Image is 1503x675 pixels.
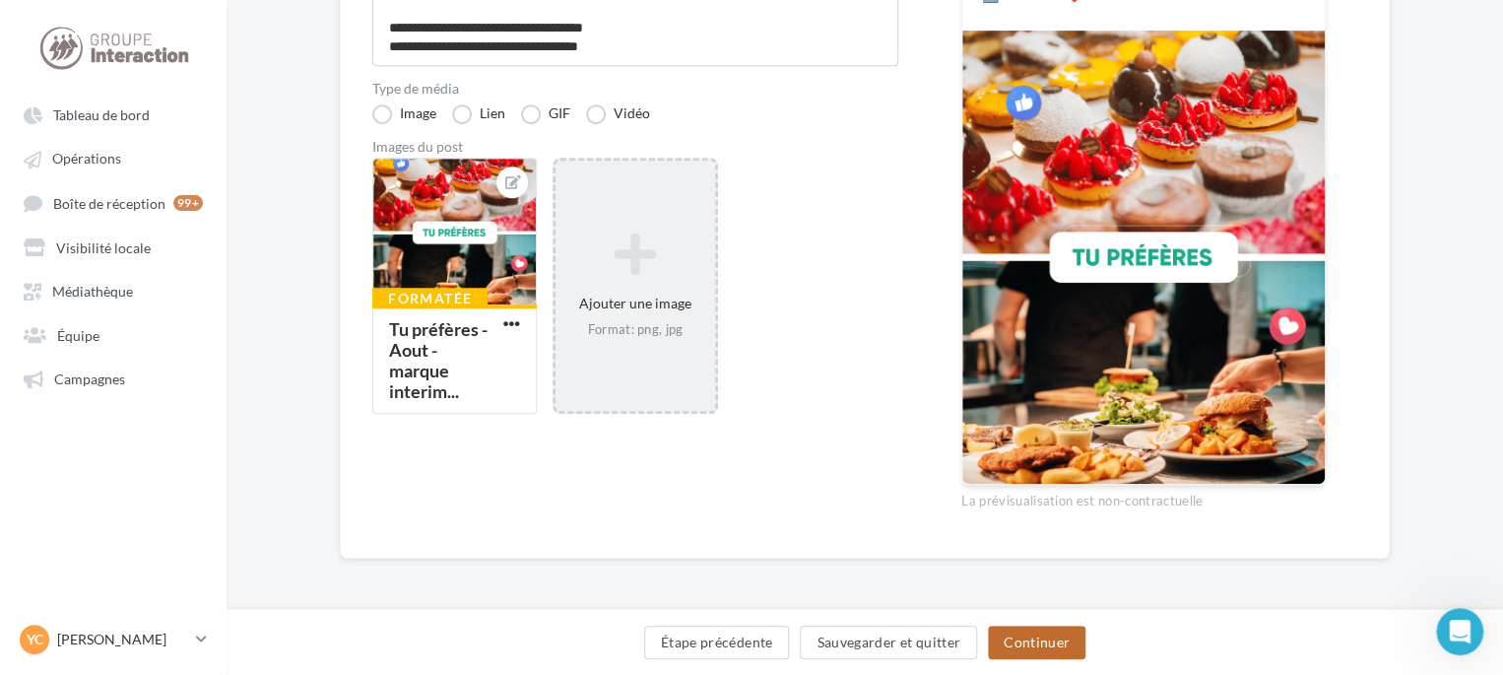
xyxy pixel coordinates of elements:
span: Boîte de réception [53,194,165,211]
label: Vidéo [586,104,650,124]
div: La prévisualisation est non-contractuelle [961,485,1326,510]
label: Type de média [372,82,898,96]
a: Tableau de bord [12,97,215,132]
a: Équipe [12,316,215,352]
button: Étape précédente [644,626,790,659]
label: Lien [452,104,505,124]
div: Formatée [372,288,488,309]
iframe: Intercom live chat [1436,608,1483,655]
span: Visibilité locale [56,238,151,255]
a: YC [PERSON_NAME] [16,621,211,658]
span: Équipe [57,326,99,343]
span: Campagnes [54,371,125,387]
button: Sauvegarder et quitter [800,626,977,659]
a: Campagnes [12,360,215,395]
button: Continuer [988,626,1085,659]
span: Tableau de bord [53,106,150,123]
div: Images du post [372,140,898,154]
label: Image [372,104,436,124]
a: Opérations [12,140,215,175]
span: YC [27,630,43,649]
div: Tu préfères - Aout - marque interim... [389,318,488,402]
label: GIF [521,104,570,124]
a: Visibilité locale [12,229,215,264]
div: 99+ [173,195,203,211]
a: Médiathèque [12,272,215,307]
span: Médiathèque [52,283,133,300]
span: Opérations [52,151,121,168]
a: Boîte de réception 99+ [12,184,215,221]
p: [PERSON_NAME] [57,630,188,649]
